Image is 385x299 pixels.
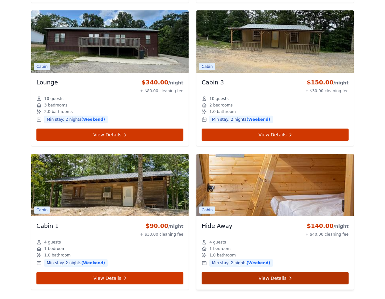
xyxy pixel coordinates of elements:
a: View Details [36,272,183,284]
span: 1 bedroom [209,246,231,251]
img: Cabin 3 [196,10,354,73]
span: Min stay: 2 nights [44,259,108,267]
span: 1 bedroom [44,246,65,251]
img: Lounge [31,10,189,73]
div: $90.00 [140,221,183,230]
span: /night [168,224,183,229]
span: /night [333,80,349,85]
h3: Cabin 1 [36,221,59,230]
img: Cabin 1 [31,154,189,216]
span: 4 guests [209,240,226,245]
div: + $30.00 cleaning fee [305,88,349,93]
span: (Weekend) [81,261,105,265]
span: (Weekend) [246,261,270,265]
h3: Hide Away [202,221,232,230]
span: 2.0 bathrooms [44,109,73,114]
span: Cabin [34,206,50,214]
span: Min stay: 2 nights [44,116,108,123]
a: View Details [202,129,349,141]
span: 1.0 bathroom [209,253,236,258]
span: (Weekend) [246,117,270,122]
span: 4 guests [44,240,61,245]
span: 1.0 bathroom [44,253,71,258]
span: 10 guests [209,96,229,101]
span: Cabin [199,206,215,214]
a: View Details [202,272,349,284]
span: Min stay: 2 nights [209,116,273,123]
span: /night [333,224,349,229]
span: 2 bedrooms [209,103,232,108]
div: $140.00 [305,221,349,230]
h3: Cabin 3 [202,78,224,87]
h3: Lounge [36,78,58,87]
div: + $30.00 cleaning fee [140,232,183,237]
span: Min stay: 2 nights [209,259,273,267]
span: Cabin [199,63,215,70]
span: Cabin [34,63,50,70]
div: + $40.00 cleaning fee [305,232,349,237]
a: View Details [36,129,183,141]
span: 10 guests [44,96,63,101]
span: 3 bedrooms [44,103,67,108]
span: 1.0 bathroom [209,109,236,114]
img: Hide Away [196,154,354,216]
div: $340.00 [140,78,183,87]
div: $150.00 [305,78,349,87]
div: + $80.00 cleaning fee [140,88,183,93]
span: /night [168,80,183,85]
span: (Weekend) [81,117,105,122]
